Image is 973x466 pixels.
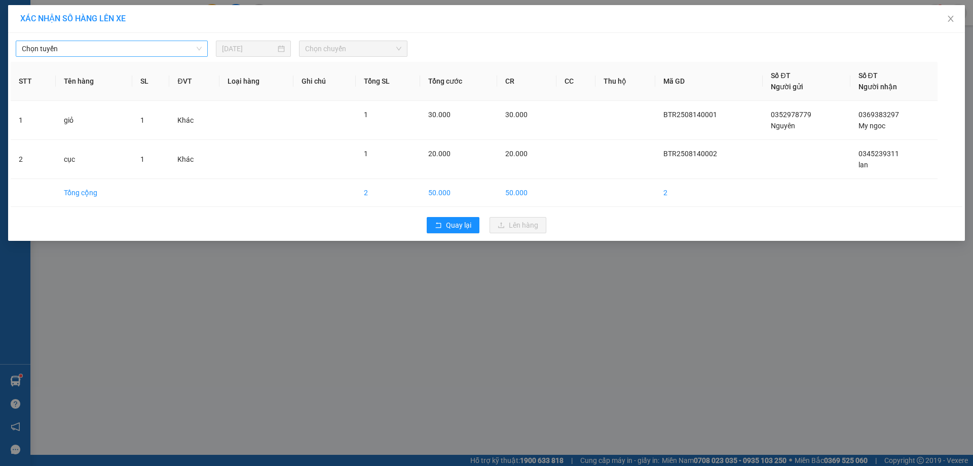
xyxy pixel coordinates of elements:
[95,64,201,78] div: 30.000
[95,66,109,77] span: CC :
[595,62,655,101] th: Thu hộ
[20,14,126,23] span: XÁC NHẬN SỐ HÀNG LÊN XE
[222,43,276,54] input: 14/08/2025
[56,62,132,101] th: Tên hàng
[771,71,790,80] span: Số ĐT
[505,111,528,119] span: 30.000
[293,62,356,101] th: Ghi chú
[655,62,763,101] th: Mã GD
[858,122,885,130] span: My ngoc
[11,140,56,179] td: 2
[858,161,868,169] span: lan
[771,111,811,119] span: 0352978779
[858,71,878,80] span: Số ĐT
[97,9,121,19] span: Nhận:
[364,150,368,158] span: 1
[305,41,401,56] span: Chọn chuyến
[97,9,200,31] div: [GEOGRAPHIC_DATA]
[364,111,368,119] span: 1
[169,101,219,140] td: Khác
[428,111,451,119] span: 30.000
[420,62,497,101] th: Tổng cước
[771,83,803,91] span: Người gửi
[497,62,556,101] th: CR
[663,150,717,158] span: BTR2508140002
[937,5,965,33] button: Close
[435,222,442,230] span: rollback
[490,217,546,233] button: uploadLên hàng
[427,217,479,233] button: rollbackQuay lại
[858,111,899,119] span: 0369383297
[97,44,200,58] div: 0903705749
[655,179,763,207] td: 2
[858,83,897,91] span: Người nhận
[56,101,132,140] td: giỏ
[497,179,556,207] td: 50.000
[140,116,144,124] span: 1
[947,15,955,23] span: close
[97,31,200,44] div: hoàng
[356,62,421,101] th: Tổng SL
[11,62,56,101] th: STT
[428,150,451,158] span: 20.000
[556,62,595,101] th: CC
[169,62,219,101] th: ĐVT
[56,140,132,179] td: cục
[663,111,717,119] span: BTR2508140001
[11,101,56,140] td: 1
[356,179,421,207] td: 2
[771,122,795,130] span: Nguyên
[219,62,293,101] th: Loại hàng
[22,41,202,56] span: Chọn tuyến
[9,9,90,21] div: Bang Tra
[140,155,144,163] span: 1
[132,62,170,101] th: SL
[446,220,471,231] span: Quay lại
[9,10,24,20] span: Gửi:
[505,150,528,158] span: 20.000
[420,179,497,207] td: 50.000
[56,179,132,207] td: Tổng cộng
[858,150,899,158] span: 0345239311
[169,140,219,179] td: Khác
